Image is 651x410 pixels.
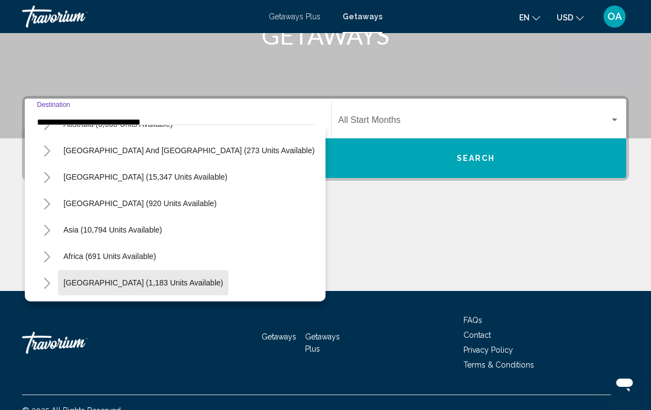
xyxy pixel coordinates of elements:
[63,199,217,208] span: [GEOGRAPHIC_DATA] (920 units available)
[58,270,228,295] button: [GEOGRAPHIC_DATA] (1,183 units available)
[325,138,626,178] button: Search
[36,139,58,161] button: Toggle South Pacific and Oceania (273 units available)
[600,5,629,28] button: User Menu
[58,244,162,269] button: Africa (691 units available)
[58,138,320,163] button: [GEOGRAPHIC_DATA] and [GEOGRAPHIC_DATA] (273 units available)
[63,172,227,181] span: [GEOGRAPHIC_DATA] (15,347 units available)
[269,12,321,21] a: Getaways Plus
[343,12,382,21] a: Getaways
[463,331,491,339] a: Contact
[607,11,622,22] span: OA
[58,191,222,216] button: [GEOGRAPHIC_DATA] (920 units available)
[63,252,156,261] span: Africa (691 units available)
[36,192,58,214] button: Toggle Central America (920 units available)
[305,332,340,353] a: Getaways Plus
[36,245,58,267] button: Toggle Africa (691 units available)
[36,219,58,241] button: Toggle Asia (10,794 units available)
[519,9,540,25] button: Change language
[463,360,534,369] a: Terms & Conditions
[25,99,626,178] div: Search widget
[63,278,223,287] span: [GEOGRAPHIC_DATA] (1,183 units available)
[58,217,168,242] button: Asia (10,794 units available)
[36,272,58,294] button: Toggle Middle East (1,183 units available)
[463,316,482,325] a: FAQs
[557,9,584,25] button: Change currency
[58,164,233,190] button: [GEOGRAPHIC_DATA] (15,347 units available)
[463,346,513,354] a: Privacy Policy
[63,225,162,234] span: Asia (10,794 units available)
[22,326,132,359] a: Travorium
[457,154,495,163] span: Search
[262,332,296,341] a: Getaways
[22,6,258,28] a: Travorium
[607,366,642,401] iframe: Кнопка запуска окна обмена сообщениями
[36,166,58,188] button: Toggle South America (15,347 units available)
[63,146,314,155] span: [GEOGRAPHIC_DATA] and [GEOGRAPHIC_DATA] (273 units available)
[519,13,530,22] span: en
[557,13,573,22] span: USD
